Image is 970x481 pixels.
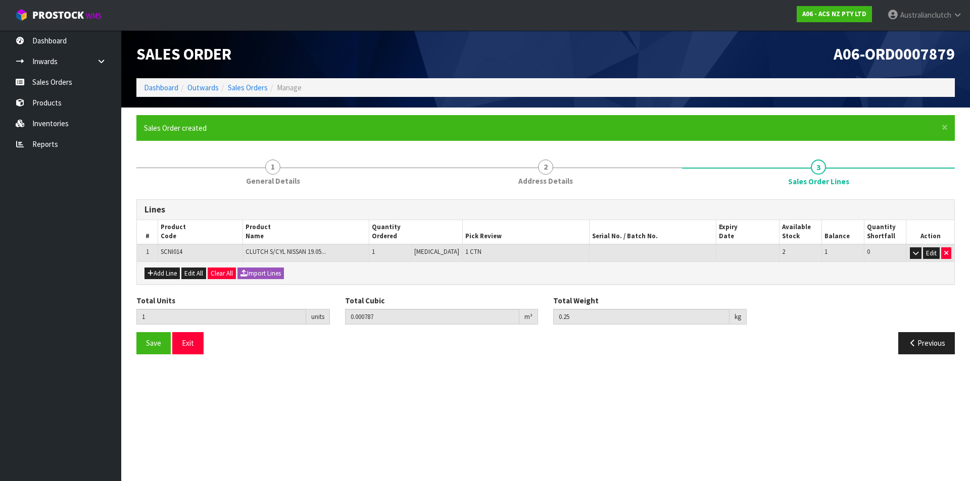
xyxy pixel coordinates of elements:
a: Outwards [187,83,219,92]
span: 0 [867,247,870,256]
a: Dashboard [144,83,178,92]
button: Exit [172,332,204,354]
th: Pick Review [463,220,590,244]
span: 3 [811,159,826,175]
th: # [137,220,158,244]
input: Total Weight [553,309,730,325]
label: Total Units [136,295,175,306]
span: Sales Order Lines [788,176,849,187]
span: 1 [265,159,280,175]
button: Clear All [208,268,236,280]
button: Add Line [144,268,180,280]
span: A06-ORD0007879 [834,44,955,64]
button: Previous [898,332,955,354]
strong: A06 - ACS NZ PTY LTD [802,10,866,18]
span: Address Details [518,176,573,186]
div: kg [730,309,747,325]
th: Product Name [243,220,369,244]
button: Save [136,332,171,354]
img: cube-alt.png [15,9,28,21]
th: Quantity Shortfall [864,220,906,244]
span: Sales Order Lines [136,192,955,362]
span: [MEDICAL_DATA] [414,247,459,256]
input: Total Cubic [345,309,520,325]
th: Available Stock [780,220,822,244]
span: ProStock [32,9,84,22]
th: Expiry Date [716,220,780,244]
a: Sales Orders [228,83,268,92]
button: Import Lines [237,268,284,280]
th: Product Code [158,220,243,244]
span: × [942,120,948,134]
label: Total Cubic [345,295,384,306]
span: 1 [372,247,375,256]
span: Australianclutch [900,10,951,20]
span: CLUTCH S/CYL NISSAN 19.05... [246,247,326,256]
button: Edit [923,247,940,259]
span: 1 [825,247,828,256]
button: Edit All [181,268,206,280]
span: Save [146,338,161,348]
th: Serial No. / Batch No. [590,220,716,244]
th: Balance [822,220,864,244]
span: Sales Order created [144,123,207,133]
div: m³ [519,309,538,325]
span: 2 [538,159,553,175]
h3: Lines [144,205,947,215]
span: 2 [782,247,785,256]
label: Total Weight [553,295,599,306]
input: Total Units [136,309,306,325]
th: Quantity Ordered [369,220,463,244]
small: WMS [86,11,102,21]
span: Manage [277,83,302,92]
th: Action [906,220,954,244]
span: SCNI014 [161,247,182,256]
span: 1 CTN [465,247,481,256]
div: units [306,309,330,325]
span: General Details [246,176,300,186]
span: 1 [146,247,149,256]
span: Sales Order [136,44,231,64]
